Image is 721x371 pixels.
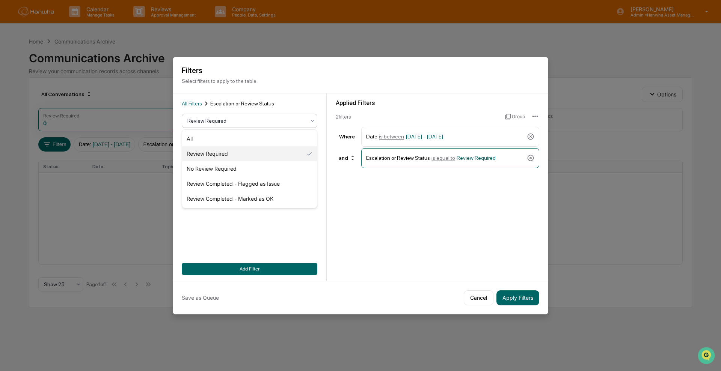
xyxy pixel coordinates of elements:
[505,111,525,123] button: Group
[8,95,14,101] div: 🖐️
[26,57,123,65] div: Start new chat
[53,127,91,133] a: Powered byPylon
[431,155,455,161] span: is equal to
[182,161,317,176] div: No Review Required
[8,57,21,71] img: 1746055101610-c473b297-6a78-478c-a979-82029cc54cd1
[182,191,317,206] div: Review Completed - Marked as OK
[182,263,317,275] button: Add Filter
[75,127,91,133] span: Pylon
[406,134,443,140] span: [DATE] - [DATE]
[366,152,524,165] div: Escalation or Review Status
[697,346,717,366] iframe: Open customer support
[182,146,317,161] div: Review Required
[366,130,524,143] div: Date
[336,134,358,140] div: Where
[20,34,124,42] input: Clear
[182,101,202,107] span: All Filters
[15,95,48,102] span: Preclearance
[128,60,137,69] button: Start new chat
[182,290,219,305] button: Save as Queue
[5,92,51,105] a: 🖐️Preclearance
[464,290,493,305] button: Cancel
[15,109,47,116] span: Data Lookup
[182,78,539,84] p: Select filters to apply to the table.
[210,101,274,107] span: Escalation or Review Status
[182,176,317,191] div: Review Completed - Flagged as Issue
[336,99,539,107] div: Applied Filters
[379,134,404,140] span: is between
[5,106,50,119] a: 🔎Data Lookup
[336,114,499,120] div: 2 filter s
[182,66,539,75] h2: Filters
[51,92,96,105] a: 🗄️Attestations
[62,95,93,102] span: Attestations
[182,131,317,146] div: All
[496,290,539,305] button: Apply Filters
[54,95,60,101] div: 🗄️
[26,65,95,71] div: We're available if you need us!
[8,16,137,28] p: How can we help?
[457,155,496,161] span: Review Required
[8,110,14,116] div: 🔎
[336,152,359,164] div: and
